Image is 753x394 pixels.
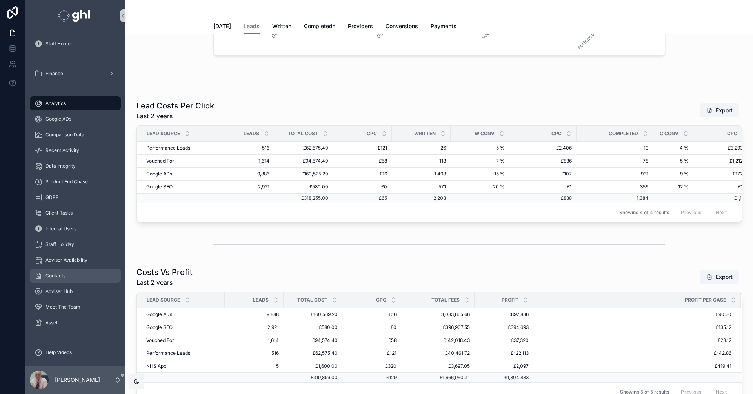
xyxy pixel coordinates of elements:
a: Providers [348,19,373,35]
a: Completed* [304,19,335,35]
span: Help Videos [45,349,72,356]
span: 78 [581,158,648,164]
span: 4 % [658,145,689,151]
a: Written [272,19,291,35]
span: 2,921 [220,184,269,190]
span: GDPR [45,194,59,201]
a: Adviser Hub [30,284,121,298]
span: 9,888 [229,311,279,318]
span: £-22,113 [479,350,529,356]
span: Adviser Hub [45,288,73,295]
span: £62,575.40 [279,145,328,151]
span: Profit Per Case [685,297,726,303]
a: Finance [30,67,121,81]
span: CPC [367,130,377,137]
span: Meet The Team [45,304,80,310]
span: Performance Leads [146,145,190,151]
span: Staff Holiday [45,241,74,248]
span: £172 [694,171,743,177]
span: Google ADs [45,116,71,122]
span: 9 % [658,171,689,177]
a: Data Integrity [30,159,121,173]
span: Client Tasks [45,210,73,216]
span: [DATE] [213,22,231,30]
span: £65 [379,195,387,201]
span: Lead Source [147,297,180,303]
span: Comparison Data [45,132,84,138]
span: Google ADs [146,171,172,177]
span: 1,384 [637,195,648,201]
span: Total Cost [288,130,318,137]
span: £121 [338,145,387,151]
a: Adviser Availability [30,253,121,267]
span: £1 [514,184,572,190]
a: [DATE] [213,19,231,35]
span: £-42.86 [534,350,731,356]
span: 1,614 [220,158,269,164]
span: 5 % [455,145,505,151]
span: Payments [431,22,457,30]
a: Leads [244,19,260,34]
a: Internal Users [30,222,121,236]
span: Adviser Availability [45,257,87,263]
span: 20 % [455,184,505,190]
span: £62,575.40 [288,350,338,356]
a: Comparison Data [30,128,121,142]
span: W Conv [475,130,495,137]
span: £838 [561,195,572,201]
span: 19 [581,145,648,151]
span: 2,208 [433,195,446,201]
span: £58 [347,337,397,343]
span: £1,600.00 [288,363,338,369]
span: 7 % [455,158,505,164]
span: Last 2 years [136,111,214,121]
a: Asset [30,316,121,330]
span: 113 [397,158,446,164]
span: 931 [581,171,648,177]
span: £319,899.00 [311,374,338,380]
span: Lead Source [147,130,180,137]
span: Last 2 years [136,278,193,287]
a: Client Tasks [30,206,121,220]
span: Finance [45,70,63,77]
a: Product End Chase [30,175,121,189]
span: £1,304,883 [504,374,529,380]
span: Asset [45,320,58,326]
span: 516 [229,350,279,356]
a: Recent Activity [30,143,121,157]
span: Completed [609,130,638,137]
div: scrollable content [25,31,125,366]
span: £394,693 [479,324,529,331]
span: Completed* [304,22,335,30]
span: £320 [347,363,397,369]
span: £3,697.05 [406,363,470,369]
span: £37,320 [479,337,529,343]
span: Analytics [45,100,66,107]
span: £2,406 [514,145,572,151]
span: Google ADs [146,311,172,318]
span: £1,212 [694,158,743,164]
span: Vouched For [146,158,174,164]
span: £580.00 [288,324,338,331]
span: Product End Chase [45,179,88,185]
img: App logo [58,9,93,22]
span: Profit [502,297,518,303]
span: £3,293 [694,145,743,151]
a: Conversions [386,19,418,35]
span: Written [414,130,436,137]
span: £121 [347,350,397,356]
button: Export [700,270,739,284]
span: 516 [220,145,269,151]
span: £58 [338,158,387,164]
span: Contacts [45,273,65,279]
a: Staff Holiday [30,237,121,251]
span: £23.12 [534,337,731,343]
span: Recent Activity [45,147,79,154]
span: 12 % [658,184,689,190]
span: £135.12 [534,324,731,331]
span: C Conv [660,130,678,137]
span: 9,886 [220,171,269,177]
span: £1,083,865.66 [406,311,470,318]
span: £1,170 [734,195,748,201]
span: £107 [514,171,572,177]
